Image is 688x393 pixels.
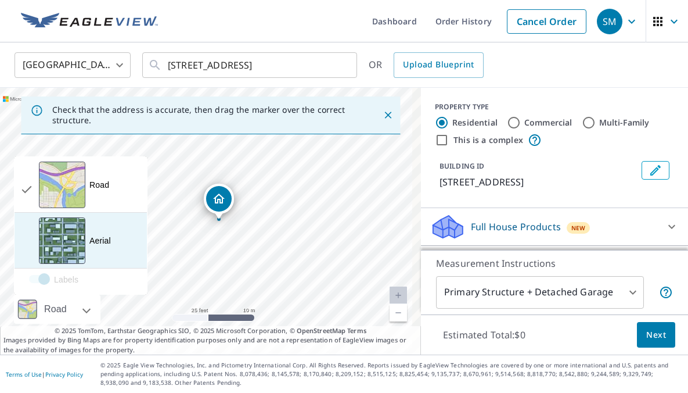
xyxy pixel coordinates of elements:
span: Your report will include the primary structure and a detached garage if one exists. [659,285,673,299]
div: Road [14,295,100,324]
a: Current Level 20, Zoom In Disabled [390,287,407,304]
div: [GEOGRAPHIC_DATA] [15,49,131,81]
a: Privacy Policy [45,370,83,378]
p: © 2025 Eagle View Technologies, Inc. and Pictometry International Corp. All Rights Reserved. Repo... [100,361,682,387]
div: OR [369,52,484,78]
button: Next [637,322,675,348]
div: PROPERTY TYPE [435,102,674,112]
div: disabled [15,269,147,294]
a: Terms of Use [6,370,42,378]
p: Check that the address is accurate, then drag the marker over the correct structure. [52,105,362,126]
div: Road [89,179,109,191]
div: Aerial [89,235,111,246]
div: Full House ProductsNew [430,213,679,241]
label: This is a complex [453,134,523,146]
div: Dropped pin, building 1, Residential property, 2809 Stable Door Ln Fort Worth, TX 76244 [204,184,234,220]
label: Multi-Family [599,117,650,128]
p: Estimated Total: $0 [434,322,535,348]
input: Search by address or latitude-longitude [168,49,333,81]
span: Next [646,328,666,342]
label: Commercial [524,117,572,128]
span: Upload Blueprint [403,58,474,72]
div: SM [597,9,622,34]
label: Residential [452,117,498,128]
div: View aerial and more... [14,156,147,295]
p: | [6,371,83,378]
span: New [571,223,586,233]
button: Edit building 1 [642,161,669,180]
p: Measurement Instructions [436,256,673,270]
a: Cancel Order [507,9,586,34]
p: [STREET_ADDRESS] [440,175,637,189]
span: © 2025 TomTom, Earthstar Geographics SIO, © 2025 Microsoft Corporation, © [55,326,366,336]
a: Upload Blueprint [394,52,483,78]
a: Terms [347,326,366,335]
p: Full House Products [471,220,561,234]
button: Close [380,108,395,123]
p: BUILDING ID [440,161,484,171]
a: Current Level 20, Zoom Out [390,304,407,321]
div: Primary Structure + Detached Garage [436,276,644,309]
a: OpenStreetMap [297,326,345,335]
img: EV Logo [21,13,158,30]
label: Labels [15,274,170,285]
div: Road [41,295,70,324]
